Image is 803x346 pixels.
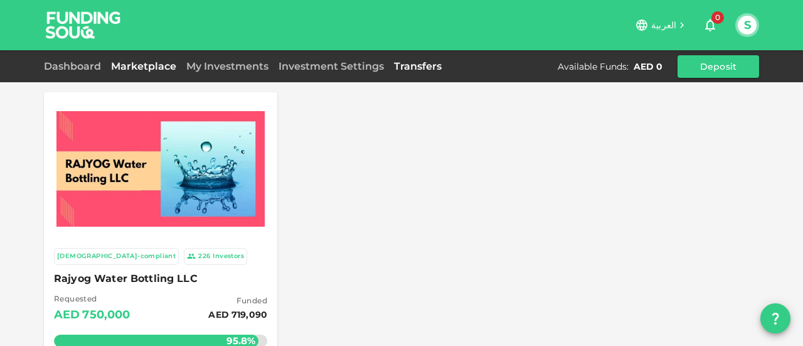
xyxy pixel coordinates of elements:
span: Rajyog Water Bottling LLC [54,270,267,288]
span: Requested [54,293,130,305]
span: Funded [208,295,267,307]
a: My Investments [181,60,274,72]
div: Available Funds : [558,60,629,73]
button: S [738,16,757,35]
div: Investors [213,251,244,262]
div: [DEMOGRAPHIC_DATA]-compliant [57,251,176,262]
span: 0 [711,11,724,24]
button: Deposit [678,55,759,78]
a: Investment Settings [274,60,389,72]
button: 0 [698,13,723,38]
img: Marketplace Logo [56,111,265,227]
a: Dashboard [44,60,106,72]
button: question [760,303,790,333]
a: Marketplace [106,60,181,72]
div: 226 [198,251,210,262]
span: العربية [651,19,676,31]
a: Transfers [389,60,447,72]
div: AED 0 [634,60,662,73]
